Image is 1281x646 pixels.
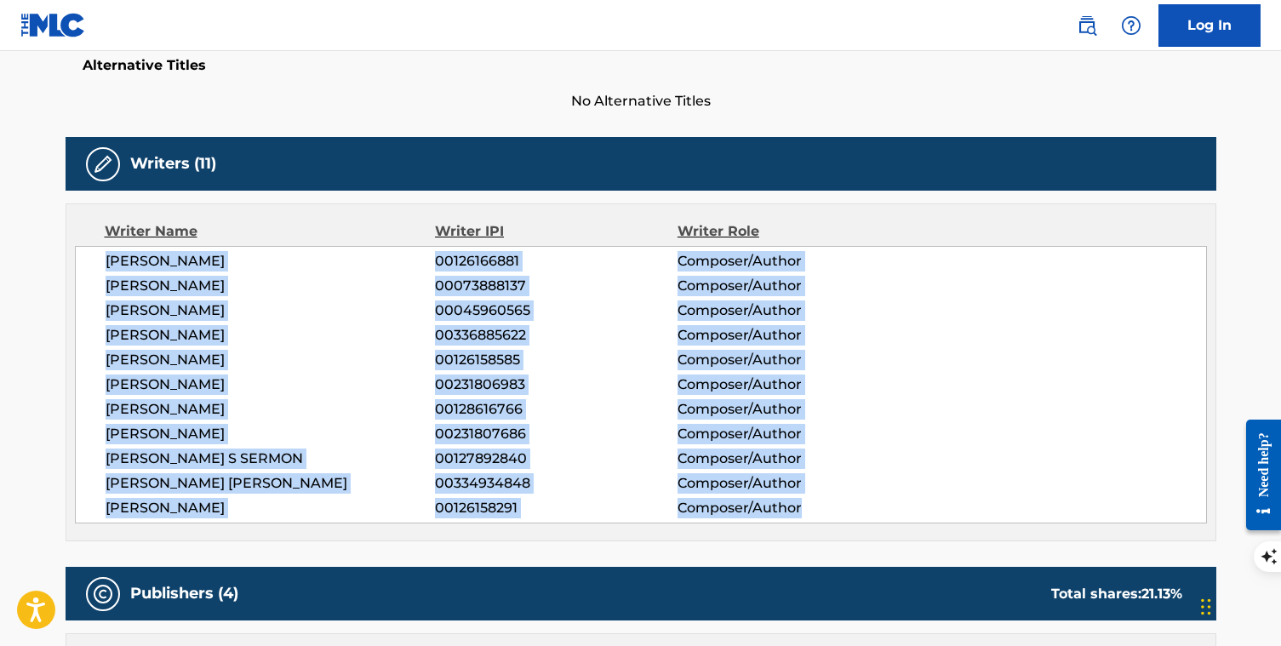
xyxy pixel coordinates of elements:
span: Composer/Author [678,350,898,370]
span: [PERSON_NAME] [106,300,436,321]
a: Log In [1158,4,1261,47]
span: Composer/Author [678,498,898,518]
a: Public Search [1070,9,1104,43]
span: 00231807686 [435,424,677,444]
span: [PERSON_NAME] S SERMON [106,449,436,469]
span: 00128616766 [435,399,677,420]
span: Composer/Author [678,325,898,346]
div: Writer Name [105,221,436,242]
img: MLC Logo [20,13,86,37]
span: Composer/Author [678,300,898,321]
img: Publishers [93,584,113,604]
span: 00336885622 [435,325,677,346]
iframe: Resource Center [1233,407,1281,544]
img: Writers [93,154,113,174]
img: search [1077,15,1097,36]
span: Composer/Author [678,424,898,444]
iframe: Chat Widget [1196,564,1281,646]
span: [PERSON_NAME] [106,350,436,370]
span: 00073888137 [435,276,677,296]
h5: Publishers (4) [130,584,238,603]
span: [PERSON_NAME] [PERSON_NAME] [106,473,436,494]
span: 00127892840 [435,449,677,469]
span: 00231806983 [435,374,677,395]
span: [PERSON_NAME] [106,325,436,346]
span: 00334934848 [435,473,677,494]
span: Composer/Author [678,374,898,395]
img: help [1121,15,1141,36]
span: [PERSON_NAME] [106,276,436,296]
span: Composer/Author [678,449,898,469]
span: 00126158291 [435,498,677,518]
div: Total shares: [1051,584,1182,604]
div: Writer IPI [435,221,678,242]
span: [PERSON_NAME] [106,498,436,518]
span: [PERSON_NAME] [106,424,436,444]
div: Writer Role [678,221,898,242]
span: 00045960565 [435,300,677,321]
span: No Alternative Titles [66,91,1216,111]
span: Composer/Author [678,399,898,420]
span: [PERSON_NAME] [106,251,436,272]
span: 00126158585 [435,350,677,370]
span: [PERSON_NAME] [106,374,436,395]
span: 21.13 % [1141,586,1182,602]
span: Composer/Author [678,251,898,272]
span: 00126166881 [435,251,677,272]
div: Drag [1201,581,1211,632]
span: Composer/Author [678,473,898,494]
h5: Writers (11) [130,154,216,174]
span: [PERSON_NAME] [106,399,436,420]
span: Composer/Author [678,276,898,296]
div: Help [1114,9,1148,43]
h5: Alternative Titles [83,57,1199,74]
